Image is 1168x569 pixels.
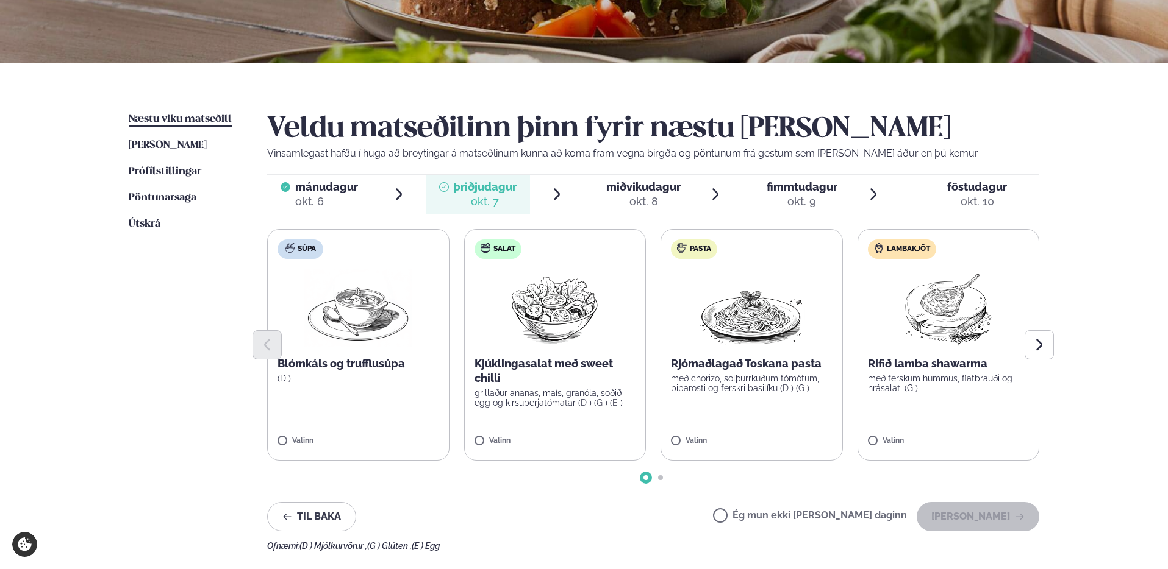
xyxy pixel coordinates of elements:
[278,373,439,383] p: (D )
[606,194,681,209] div: okt. 8
[12,532,37,557] a: Cookie settings
[868,373,1030,393] p: með ferskum hummus, flatbrauði og hrásalati (G )
[947,180,1007,193] span: föstudagur
[129,112,232,127] a: Næstu viku matseðill
[412,541,440,551] span: (E ) Egg
[868,356,1030,371] p: Rifið lamba shawarma
[874,243,884,253] img: Lamb.svg
[606,180,681,193] span: miðvikudagur
[267,502,356,531] button: Til baka
[454,180,517,193] span: þriðjudagur
[295,194,358,209] div: okt. 6
[671,356,833,371] p: Rjómaðlagað Toskana pasta
[947,194,1007,209] div: okt. 10
[658,475,663,480] span: Go to slide 2
[671,373,833,393] p: með chorizo, sólþurrkuðum tómötum, piparosti og ferskri basilíku (D ) (G )
[367,541,412,551] span: (G ) Glúten ,
[887,244,930,254] span: Lambakjöt
[129,191,196,205] a: Pöntunarsaga
[454,194,517,209] div: okt. 7
[253,330,282,359] button: Previous slide
[285,243,295,253] img: soup.svg
[767,194,837,209] div: okt. 9
[267,541,1039,551] div: Ofnæmi:
[1025,330,1054,359] button: Next slide
[267,146,1039,161] p: Vinsamlegast hafðu í huga að breytingar á matseðlinum kunna að koma fram vegna birgða og pöntunum...
[475,388,636,408] p: grillaður ananas, maís, granóla, soðið egg og kirsuberjatómatar (D ) (G ) (E )
[129,140,207,150] span: [PERSON_NAME]
[767,180,837,193] span: fimmtudagur
[493,244,515,254] span: Salat
[304,269,412,347] img: Soup.png
[129,217,160,231] a: Útskrá
[698,269,805,347] img: Spagetti.png
[917,502,1039,531] button: [PERSON_NAME]
[643,475,648,480] span: Go to slide 1
[501,269,609,347] img: Salad.png
[481,243,490,253] img: salad.svg
[690,244,711,254] span: Pasta
[894,269,1002,347] img: Lamb-Meat.png
[129,114,232,124] span: Næstu viku matseðill
[278,356,439,371] p: Blómkáls og trufflusúpa
[129,164,201,179] a: Prófílstillingar
[129,219,160,229] span: Útskrá
[267,112,1039,146] h2: Veldu matseðilinn þinn fyrir næstu [PERSON_NAME]
[299,541,367,551] span: (D ) Mjólkurvörur ,
[129,193,196,203] span: Pöntunarsaga
[129,138,207,153] a: [PERSON_NAME]
[129,166,201,177] span: Prófílstillingar
[295,180,358,193] span: mánudagur
[475,356,636,386] p: Kjúklingasalat með sweet chilli
[298,244,316,254] span: Súpa
[677,243,687,253] img: pasta.svg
